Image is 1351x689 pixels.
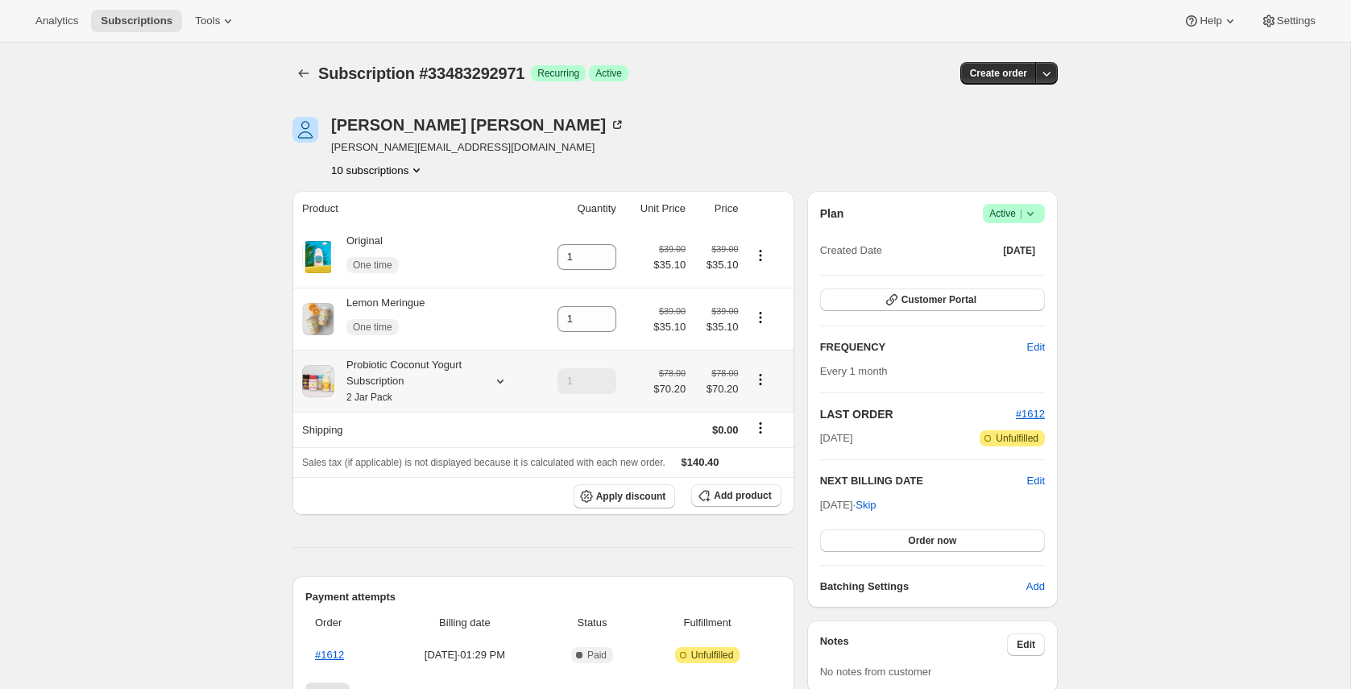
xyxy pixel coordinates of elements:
[643,615,771,631] span: Fulfillment
[334,233,399,281] div: Original
[748,419,773,437] button: Shipping actions
[292,62,315,85] button: Subscriptions
[551,615,634,631] span: Status
[682,456,719,468] span: $140.40
[331,162,425,178] button: Product actions
[292,412,535,447] th: Shipping
[820,339,1027,355] h2: FREQUENCY
[820,365,888,377] span: Every 1 month
[820,579,1026,595] h6: Batching Settings
[318,64,524,82] span: Subscription #33483292971
[856,497,876,513] span: Skip
[659,368,686,378] small: $78.00
[195,15,220,27] span: Tools
[820,473,1027,489] h2: NEXT BILLING DATE
[1251,10,1325,32] button: Settings
[292,191,535,226] th: Product
[1026,579,1045,595] span: Add
[711,244,738,254] small: $39.00
[711,306,738,316] small: $39.00
[595,67,622,80] span: Active
[535,191,621,226] th: Quantity
[1200,15,1221,27] span: Help
[353,321,392,334] span: One time
[820,666,932,678] span: No notes from customer
[820,243,882,259] span: Created Date
[695,257,738,273] span: $35.10
[989,205,1038,222] span: Active
[820,205,844,222] h2: Plan
[302,457,665,468] span: Sales tax (if applicable) is not displayed because it is calculated with each new order.
[26,10,88,32] button: Analytics
[820,288,1045,311] button: Customer Portal
[305,589,781,605] h2: Payment attempts
[748,371,773,388] button: Product actions
[91,10,182,32] button: Subscriptions
[820,499,876,511] span: [DATE] ·
[820,529,1045,552] button: Order now
[331,139,625,156] span: [PERSON_NAME][EMAIL_ADDRESS][DOMAIN_NAME]
[996,432,1038,445] span: Unfulfilled
[748,309,773,326] button: Product actions
[537,67,579,80] span: Recurring
[101,15,172,27] span: Subscriptions
[714,489,771,502] span: Add product
[659,244,686,254] small: $39.00
[1277,15,1316,27] span: Settings
[690,191,743,226] th: Price
[334,295,425,343] div: Lemon Meringue
[1003,244,1035,257] span: [DATE]
[574,484,676,508] button: Apply discount
[1027,339,1045,355] span: Edit
[305,605,383,641] th: Order
[711,368,738,378] small: $78.00
[960,62,1037,85] button: Create order
[695,381,738,397] span: $70.20
[653,257,686,273] span: $35.10
[691,484,781,507] button: Add product
[695,319,738,335] span: $35.10
[35,15,78,27] span: Analytics
[621,191,690,226] th: Unit Price
[659,306,686,316] small: $39.00
[1027,473,1045,489] button: Edit
[1007,633,1045,656] button: Edit
[302,365,334,397] img: product img
[334,357,479,405] div: Probiotic Coconut Yogurt Subscription
[1016,408,1045,420] a: #1612
[1016,406,1045,422] button: #1612
[653,319,686,335] span: $35.10
[820,406,1016,422] h2: LAST ORDER
[315,649,344,661] a: #1612
[1020,207,1022,220] span: |
[748,247,773,264] button: Product actions
[653,381,686,397] span: $70.20
[388,647,541,663] span: [DATE] · 01:29 PM
[1017,334,1055,360] button: Edit
[346,392,392,403] small: 2 Jar Pack
[820,633,1008,656] h3: Notes
[292,117,318,143] span: David Barberich
[185,10,246,32] button: Tools
[1017,638,1035,651] span: Edit
[846,492,885,518] button: Skip
[303,303,333,335] img: product img
[353,259,392,272] span: One time
[970,67,1027,80] span: Create order
[587,649,607,662] span: Paid
[691,649,734,662] span: Unfulfilled
[331,117,625,133] div: [PERSON_NAME] [PERSON_NAME]
[388,615,541,631] span: Billing date
[993,239,1045,262] button: [DATE]
[908,534,956,547] span: Order now
[901,293,976,306] span: Customer Portal
[596,490,666,503] span: Apply discount
[1017,574,1055,600] button: Add
[712,424,739,436] span: $0.00
[820,430,853,446] span: [DATE]
[1174,10,1247,32] button: Help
